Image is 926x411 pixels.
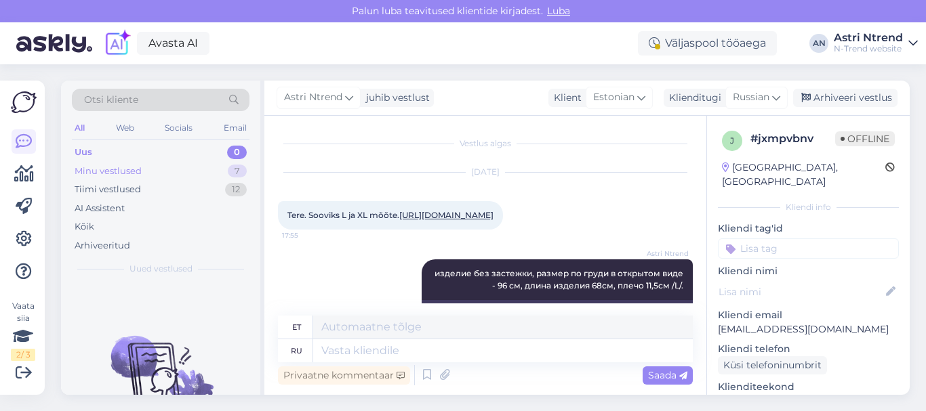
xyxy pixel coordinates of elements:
[718,356,827,374] div: Küsi telefoninumbrit
[361,91,430,105] div: juhib vestlust
[11,91,37,113] img: Askly Logo
[11,349,35,361] div: 2 / 3
[834,33,918,54] a: Astri NtrendN-Trend website
[718,342,899,356] p: Kliendi telefon
[422,300,693,335] div: Tootel puudub kinnitus, rinnaümbermõõt avatult on 96 cm, toote pikkus 68 cm, õla ümbermõõt 11,5 c...
[84,93,138,107] span: Otsi kliente
[750,131,835,147] div: # jxmpvbnv
[834,33,903,43] div: Astri Ntrend
[834,43,903,54] div: N-Trend website
[284,90,342,105] span: Astri Ntrend
[75,239,130,253] div: Arhiveeritud
[113,119,137,137] div: Web
[733,90,769,105] span: Russian
[129,263,193,275] span: Uued vestlused
[75,183,141,196] div: Tiimi vestlused
[228,165,247,178] div: 7
[648,369,687,381] span: Saada
[162,119,195,137] div: Socials
[291,339,302,362] div: ru
[718,380,899,394] p: Klienditeekond
[227,146,247,159] div: 0
[718,322,899,337] p: [EMAIL_ADDRESS][DOMAIN_NAME]
[718,264,899,278] p: Kliendi nimi
[543,5,574,17] span: Luba
[638,248,689,259] span: Astri Ntrend
[664,91,721,105] div: Klienditugi
[793,89,898,107] div: Arhiveeri vestlus
[278,366,410,385] div: Privaatne kommentaar
[719,284,883,299] input: Lisa nimi
[835,131,895,146] span: Offline
[638,31,777,56] div: Väljaspool tööaega
[718,221,899,236] p: Kliendi tag'id
[548,91,582,105] div: Klient
[722,160,885,189] div: [GEOGRAPHIC_DATA], [GEOGRAPHIC_DATA]
[278,137,693,150] div: Vestlus algas
[75,202,125,215] div: AI Assistent
[75,165,142,178] div: Minu vestlused
[718,308,899,322] p: Kliendi email
[75,146,92,159] div: Uus
[75,220,94,234] div: Kõik
[287,210,494,220] span: Tere. Sooviks L ja XL mõõte.
[278,166,693,178] div: [DATE]
[225,183,247,196] div: 12
[593,90,635,105] span: Estonian
[103,29,132,58] img: explore-ai
[137,32,209,55] a: Avasta AI
[399,210,494,220] a: [URL][DOMAIN_NAME]
[282,230,333,240] span: 17:55
[11,300,35,361] div: Vaata siia
[809,34,828,53] div: AN
[72,119,87,137] div: All
[292,316,301,339] div: et
[718,201,899,213] div: Kliendi info
[221,119,249,137] div: Email
[730,135,734,146] span: j
[435,268,685,290] span: изделие без застежки, размер по груди в открытом виде - 96 см, длина изделия 68см, плечо 11,5см /L/.
[718,238,899,259] input: Lisa tag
